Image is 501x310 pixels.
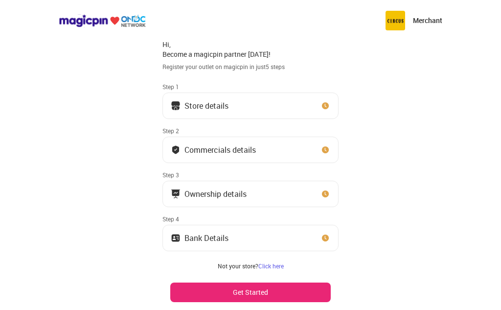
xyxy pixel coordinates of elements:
img: clock_icon_new.67dbf243.svg [320,233,330,243]
div: Hi, Become a magicpin partner [DATE]! [162,40,339,59]
button: Ownership details [162,181,339,207]
button: Get Started [170,283,331,302]
div: Bank Details [184,236,228,240]
div: Commercials details [184,147,256,152]
div: Register your outlet on magicpin in just 5 steps [162,63,339,71]
span: Not your store? [218,262,258,270]
img: clock_icon_new.67dbf243.svg [320,145,330,155]
img: clock_icon_new.67dbf243.svg [320,189,330,199]
img: ownership_icon.37569ceb.svg [171,233,181,243]
a: Click here [258,262,284,270]
div: Store details [184,103,228,108]
button: Store details [162,93,339,119]
img: commercials_icon.983f7837.svg [171,189,181,199]
div: Step 4 [162,215,339,223]
img: bank_details_tick.fdc3558c.svg [171,145,181,155]
img: ondc-logo-new-small.8a59708e.svg [59,14,146,27]
div: Step 1 [162,83,339,91]
img: circus.b677b59b.png [386,11,405,30]
div: Ownership details [184,191,247,196]
img: clock_icon_new.67dbf243.svg [320,101,330,111]
p: Merchant [413,16,442,25]
img: storeIcon.9b1f7264.svg [171,101,181,111]
button: Bank Details [162,225,339,251]
div: Step 2 [162,127,339,135]
button: Commercials details [162,137,339,163]
div: Step 3 [162,171,339,179]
